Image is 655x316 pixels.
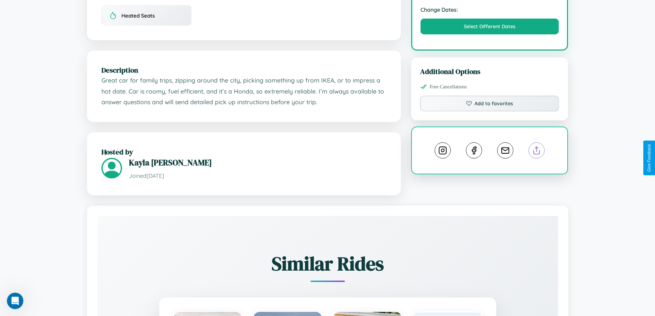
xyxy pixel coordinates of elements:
[647,144,652,172] div: Give Feedback
[421,6,559,13] strong: Change Dates:
[101,75,386,108] p: Great car for family trips, zipping around the city, picking something up from IKEA, or to impres...
[101,65,386,75] h2: Description
[121,12,155,19] span: Heated Seats
[421,19,559,34] button: Select Different Dates
[101,147,386,157] h2: Hosted by
[121,250,534,277] h2: Similar Rides
[129,171,386,181] p: Joined [DATE]
[420,96,559,111] button: Add to favorites
[420,66,559,76] h3: Additional Options
[7,293,23,309] iframe: Intercom live chat
[430,84,467,90] span: Free Cancellations
[129,157,386,168] h3: Kayla [PERSON_NAME]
